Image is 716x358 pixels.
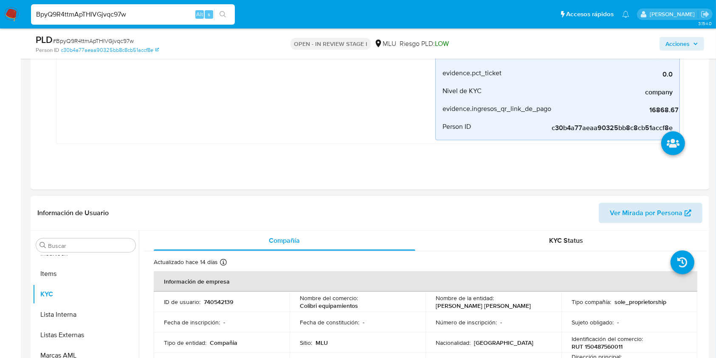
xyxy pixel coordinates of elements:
[36,33,53,46] b: PLD
[39,242,46,249] button: Buscar
[701,10,710,19] a: Salir
[210,339,237,347] p: Compañia
[33,264,139,284] button: Items
[545,124,673,132] span: c30b4a77aeaa90325bb8c8cb51accf8e
[622,11,629,18] a: Notificaciones
[33,304,139,325] button: Lista Interna
[37,209,109,217] h1: Información de Usuario
[474,339,533,347] p: [GEOGRAPHIC_DATA]
[400,39,449,48] span: Riesgo PLD:
[436,294,494,302] p: Nombre de la entidad :
[650,10,698,18] p: ximena.felix@mercadolibre.com
[374,39,396,48] div: MLU
[665,37,690,51] span: Acciones
[61,46,159,54] a: c30b4a77aeaa90325bb8c8cb51accf8e
[300,339,312,347] p: Sitio :
[269,236,300,245] span: Compañía
[615,298,666,306] p: sole_proprietorship
[572,298,611,306] p: Tipo compañía :
[154,271,697,292] th: Información de empresa
[443,51,535,60] span: evidence.ingresos_acc_money
[214,9,231,20] button: search-icon
[617,318,619,326] p: -
[443,69,502,77] span: evidence.pct_ticket
[660,37,704,51] button: Acciones
[154,258,218,266] p: Actualizado hace 14 días
[31,9,235,20] input: Buscar usuario o caso...
[551,106,679,114] span: 16868.67
[572,343,623,350] p: RUT 150487560011
[48,242,132,250] input: Buscar
[545,88,673,97] span: company
[36,46,59,54] b: Person ID
[33,325,139,345] button: Listas Externas
[300,302,358,310] p: Colibri equipamientos
[443,122,471,131] span: Person ID
[610,203,682,223] span: Ver Mirada por Persona
[572,318,614,326] p: Sujeto obligado :
[500,318,502,326] p: -
[196,10,203,18] span: Alt
[164,298,200,306] p: ID de usuario :
[549,236,583,245] span: KYC Status
[300,294,358,302] p: Nombre del comercio :
[443,87,482,95] span: Nivel de KYC
[436,318,497,326] p: Número de inscripción :
[363,318,364,326] p: -
[443,105,551,113] span: evidence.ingresos_qr_link_de_pago
[53,37,134,45] span: # BpyQ9R4ttmApTHIVGjvqc97w
[566,10,614,19] span: Accesos rápidos
[204,298,233,306] p: 740542139
[290,38,371,50] p: OPEN - IN REVIEW STAGE I
[164,339,206,347] p: Tipo de entidad :
[316,339,328,347] p: MLU
[164,318,220,326] p: Fecha de inscripción :
[698,20,712,27] span: 3.154.0
[435,39,449,48] span: LOW
[33,284,139,304] button: KYC
[436,302,531,310] p: [PERSON_NAME] [PERSON_NAME]
[599,203,702,223] button: Ver Mirada por Persona
[572,335,643,343] p: Identificación del comercio :
[208,10,210,18] span: s
[545,70,673,79] span: 0.0
[300,318,359,326] p: Fecha de constitución :
[223,318,225,326] p: -
[436,339,471,347] p: Nacionalidad :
